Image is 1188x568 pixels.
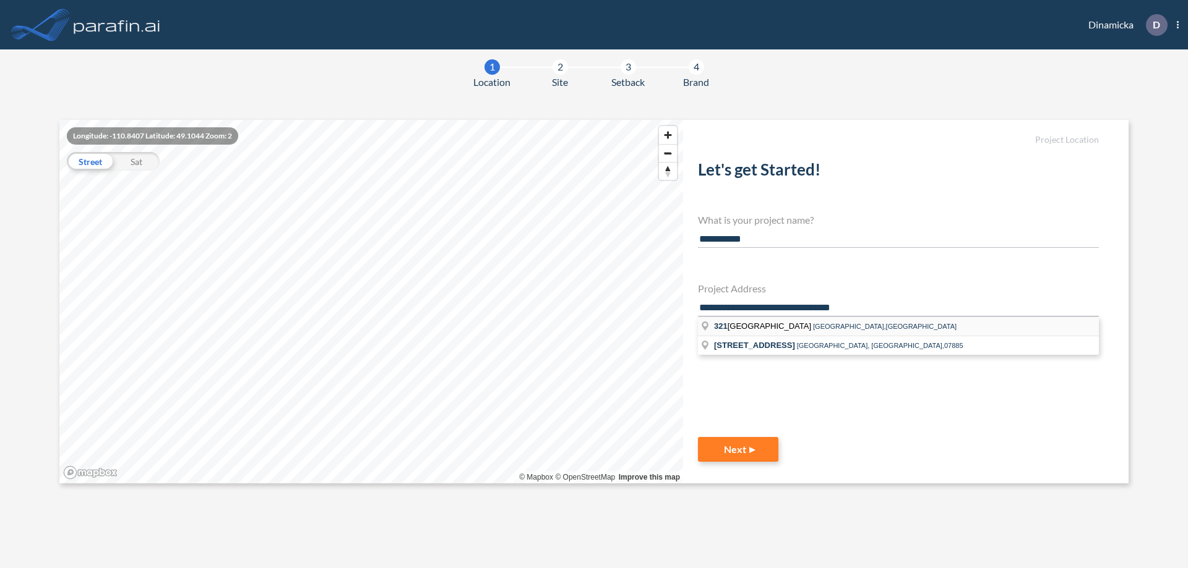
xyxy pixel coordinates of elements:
span: Setback [611,75,645,90]
h4: Project Address [698,282,1099,294]
div: Dinamicka [1070,14,1179,36]
h5: Project Location [698,135,1099,145]
span: Location [473,75,510,90]
div: Longitude: -110.8407 Latitude: 49.1044 Zoom: 2 [67,127,238,145]
a: Mapbox [519,473,553,481]
a: Mapbox homepage [63,465,118,480]
span: [GEOGRAPHIC_DATA] [714,321,813,331]
span: 321 [714,321,728,331]
div: 4 [689,59,704,75]
div: Street [67,152,113,171]
span: [GEOGRAPHIC_DATA], [GEOGRAPHIC_DATA],07885 [797,342,963,349]
p: D [1153,19,1160,30]
div: Sat [113,152,160,171]
button: Zoom out [659,144,677,162]
span: Reset bearing to north [659,163,677,180]
span: Brand [683,75,709,90]
a: Improve this map [619,473,680,481]
span: [GEOGRAPHIC_DATA],[GEOGRAPHIC_DATA] [813,323,957,330]
button: Reset bearing to north [659,162,677,180]
button: Next [698,437,778,462]
span: Zoom out [659,145,677,162]
h2: Let's get Started! [698,160,1099,184]
div: 1 [484,59,500,75]
canvas: Map [59,120,683,483]
div: 2 [553,59,568,75]
h4: What is your project name? [698,214,1099,226]
a: OpenStreetMap [555,473,615,481]
img: logo [71,12,163,37]
span: Site [552,75,568,90]
div: 3 [621,59,636,75]
span: [STREET_ADDRESS] [714,341,795,350]
button: Zoom in [659,126,677,144]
